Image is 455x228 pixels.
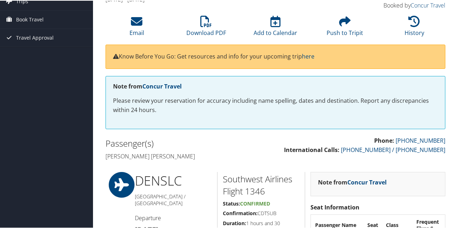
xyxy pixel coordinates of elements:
[135,171,212,189] h1: DEN SLC
[374,136,394,144] strong: Phone:
[368,1,445,9] h4: Booked by
[223,219,246,226] strong: Duration:
[396,136,445,144] a: [PHONE_NUMBER]
[223,209,258,216] strong: Confirmation:
[411,1,445,9] a: Concur Travel
[302,52,314,60] a: here
[129,19,144,36] a: Email
[341,145,445,153] a: [PHONE_NUMBER] / [PHONE_NUMBER]
[223,209,299,216] h5: CDTSUB
[106,152,270,159] h4: [PERSON_NAME] [PERSON_NAME]
[405,19,424,36] a: History
[223,199,240,206] strong: Status:
[142,82,182,90] a: Concur Travel
[113,51,438,61] p: Know Before You Go: Get resources and info for your upcoming trip
[223,172,299,196] h2: Southwest Airlines Flight 1346
[347,178,387,186] a: Concur Travel
[135,213,212,221] h4: Departure
[240,199,270,206] span: Confirmed
[318,178,387,186] strong: Note from
[16,28,54,46] span: Travel Approval
[186,19,226,36] a: Download PDF
[135,192,212,206] h5: [GEOGRAPHIC_DATA] / [GEOGRAPHIC_DATA]
[113,82,182,90] strong: Note from
[16,10,44,28] span: Book Travel
[113,96,438,114] p: Please review your reservation for accuracy including name spelling, dates and destination. Repor...
[310,203,359,211] strong: Seat Information
[106,137,270,149] h2: Passenger(s)
[327,19,363,36] a: Push to Tripit
[284,145,339,153] strong: International Calls:
[254,19,297,36] a: Add to Calendar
